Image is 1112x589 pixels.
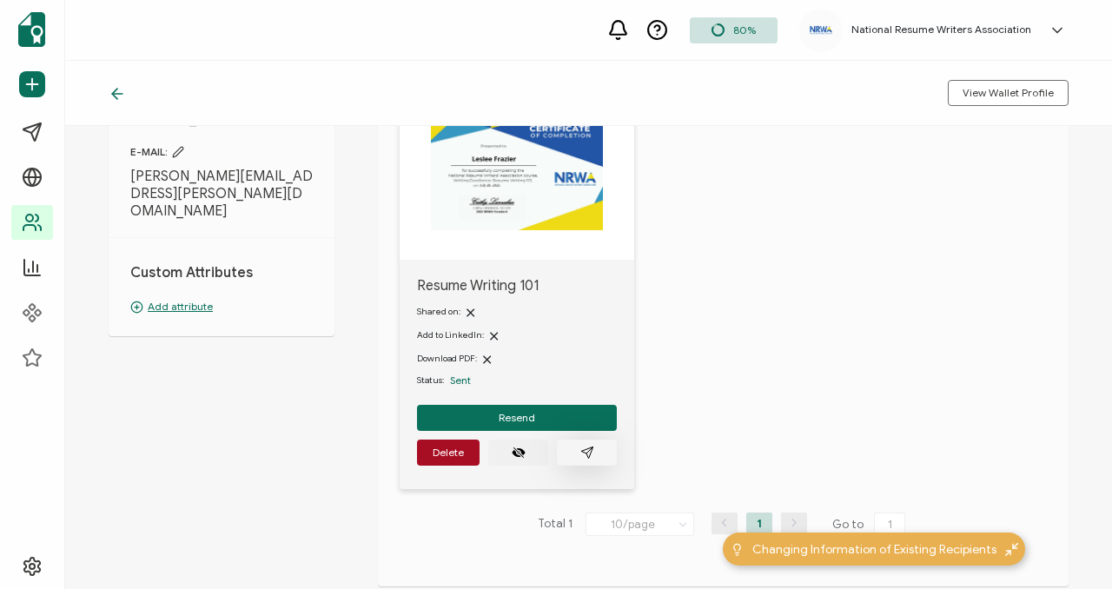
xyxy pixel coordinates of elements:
img: 3a89a5ed-4ea7-4659-bfca-9cf609e766a4.png [808,23,834,36]
p: Add attribute [130,299,313,314]
span: Go to [832,513,909,537]
span: Total 1 [538,513,573,537]
span: Resume Writing 101 [417,277,617,294]
span: Resend [499,413,535,423]
ion-icon: eye off [512,446,526,460]
h1: Custom Attributes [130,264,313,281]
span: Sent [450,374,471,387]
span: Download PDF: [417,353,477,364]
span: Delete [433,447,464,458]
iframe: Chat Widget [1025,506,1112,589]
input: Select [586,513,694,536]
span: Add to LinkedIn: [417,329,484,341]
span: View Wallet Profile [963,88,1054,98]
h5: National Resume Writers Association [851,23,1031,36]
span: [PERSON_NAME][EMAIL_ADDRESS][PERSON_NAME][DOMAIN_NAME] [130,168,313,220]
ion-icon: paper plane outline [580,446,594,460]
span: Changing Information of Existing Recipients [752,540,996,559]
button: Resend [417,405,617,431]
button: Delete [417,440,480,466]
span: Status: [417,374,444,387]
button: View Wallet Profile [948,80,1069,106]
li: 1 [746,513,772,534]
img: sertifier-logomark-colored.svg [18,12,45,47]
span: 80% [733,23,756,36]
span: Shared on: [417,306,460,317]
span: E-MAIL: [130,145,313,159]
img: minimize-icon.svg [1005,543,1018,556]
